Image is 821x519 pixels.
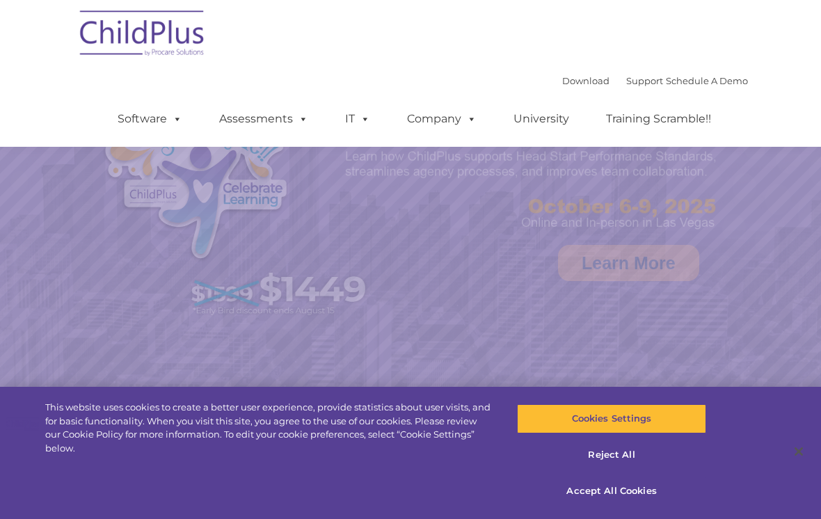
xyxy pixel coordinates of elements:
[205,105,322,133] a: Assessments
[626,75,663,86] a: Support
[500,105,583,133] a: University
[783,436,814,467] button: Close
[393,105,491,133] a: Company
[558,245,699,281] a: Learn More
[562,75,748,86] font: |
[331,105,384,133] a: IT
[517,440,706,470] button: Reject All
[45,401,493,455] div: This website uses cookies to create a better user experience, provide statistics about user visit...
[73,1,212,70] img: ChildPlus by Procare Solutions
[592,105,725,133] a: Training Scramble!!
[562,75,609,86] a: Download
[517,476,706,505] button: Accept All Cookies
[104,105,196,133] a: Software
[517,404,706,433] button: Cookies Settings
[666,75,748,86] a: Schedule A Demo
